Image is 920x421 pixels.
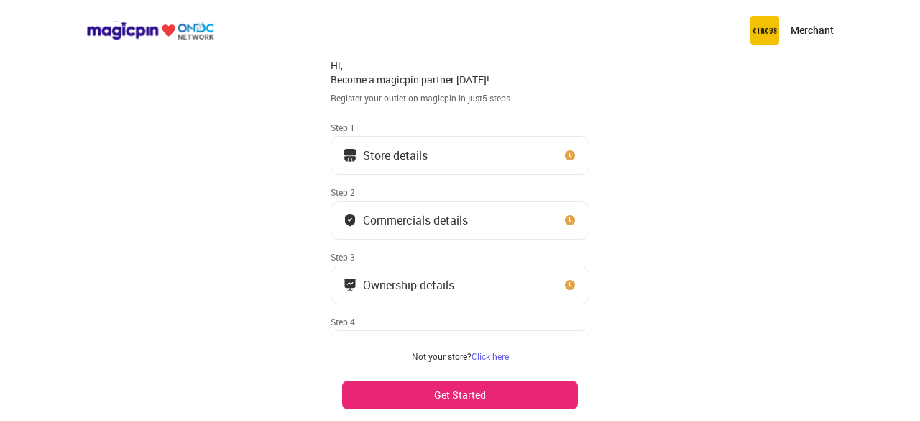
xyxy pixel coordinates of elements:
div: Commercials details [363,217,468,224]
span: Not your store? [412,350,471,362]
div: Ownership details [363,281,454,289]
button: Bank Details [331,330,589,369]
div: Step 3 [331,251,589,263]
button: Get Started [342,381,578,409]
button: Store details [331,136,589,175]
div: Step 2 [331,186,589,198]
p: Merchant [791,23,834,37]
button: Ownership details [331,266,589,304]
div: Step 4 [331,316,589,327]
img: clock_icon_new.67dbf243.svg [563,278,577,292]
div: Register your outlet on magicpin in just 5 steps [331,92,589,104]
img: ondc-logo-new-small.8a59708e.svg [86,21,214,40]
div: Hi, Become a magicpin partner [DATE]! [331,58,589,86]
button: Commercials details [331,201,589,240]
div: Store details [363,152,428,159]
div: Step 1 [331,122,589,133]
a: Click here [471,350,509,362]
img: circus.b677b59b.png [750,16,779,45]
img: storeIcon.9b1f7264.svg [343,148,357,163]
img: commercials_icon.983f7837.svg [343,278,357,292]
img: bank_details_tick.fdc3558c.svg [343,213,357,227]
img: clock_icon_new.67dbf243.svg [563,213,577,227]
img: clock_icon_new.67dbf243.svg [563,148,577,163]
